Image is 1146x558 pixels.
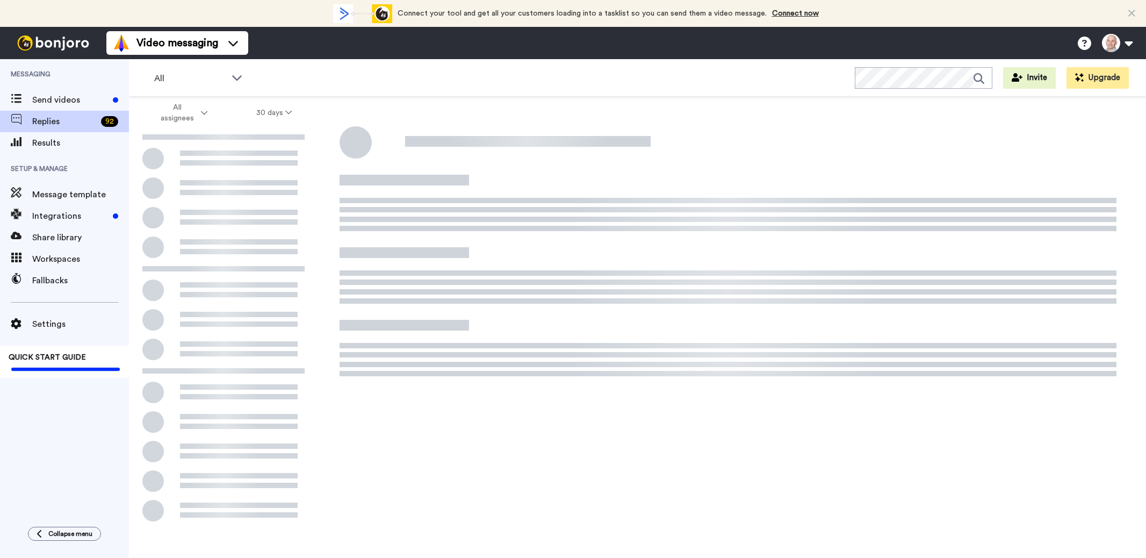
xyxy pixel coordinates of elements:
span: Video messaging [136,35,218,51]
span: Replies [32,115,97,128]
span: Workspaces [32,253,129,266]
div: animation [333,4,392,23]
span: Message template [32,188,129,201]
span: Connect your tool and get all your customers loading into a tasklist so you can send them a video... [398,10,767,17]
span: QUICK START GUIDE [9,354,86,361]
span: Settings [32,318,129,331]
img: vm-color.svg [113,34,130,52]
button: Collapse menu [28,527,101,541]
span: Collapse menu [48,530,92,538]
button: All assignees [131,98,232,128]
span: Share library [32,231,129,244]
span: Send videos [32,94,109,106]
img: bj-logo-header-white.svg [13,35,93,51]
span: All [154,72,226,85]
span: All assignees [155,102,199,124]
button: 30 days [232,103,316,123]
a: Connect now [772,10,819,17]
span: Fallbacks [32,274,129,287]
span: Integrations [32,210,109,223]
div: 92 [101,116,118,127]
span: Results [32,137,129,149]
